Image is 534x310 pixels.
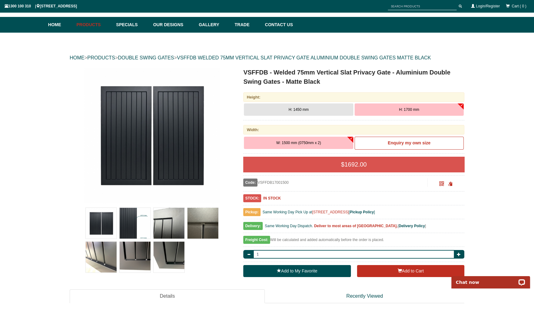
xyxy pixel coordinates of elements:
[70,68,233,203] a: VSFFDB - Welded 75mm Vertical Slat Privacy Gate - Aluminium Double Swing Gates - Matte Black - H:...
[265,289,464,303] a: Recently Viewed
[262,17,293,33] a: Contact Us
[113,17,150,33] a: Specials
[48,17,73,33] a: Home
[70,289,265,303] a: Details
[243,157,464,172] div: $
[399,107,419,112] span: H: 1700 mm
[154,208,184,239] img: VSFFDB - Welded 75mm Vertical Slat Privacy Gate - Aluminium Double Swing Gates - Matte Black
[196,17,232,33] a: Gallery
[5,4,77,8] span: 1300 100 310 | [STREET_ADDRESS]
[232,17,262,33] a: Trade
[243,68,464,86] h1: VSFFDB - Welded 75mm Vertical Slat Privacy Gate - Aluminium Double Swing Gates - Matte Black
[86,208,117,239] img: VSFFDB - Welded 75mm Vertical Slat Privacy Gate - Aluminium Double Swing Gates - Matte Black
[84,68,220,203] img: VSFFDB - Welded 75mm Vertical Slat Privacy Gate - Aluminium Double Swing Gates - Matte Black - H:...
[87,55,115,60] a: PRODUCTS
[289,107,309,112] span: H: 1450 mm
[150,17,196,33] a: Our Designs
[118,55,174,60] a: DOUBLE SWING GATES
[244,137,353,149] button: W: 1500 mm (0750mm x 2)
[244,103,353,116] button: H: 1450 mm
[439,182,444,187] a: Click to enlarge and scan to share.
[344,161,367,168] span: 1692.00
[276,141,321,145] span: W: 1500 mm (0750mm x 2)
[243,236,270,244] span: Freight Cost:
[86,242,117,272] img: VSFFDB - Welded 75mm Vertical Slat Privacy Gate - Aluminium Double Swing Gates - Matte Black
[355,103,464,116] button: H: 1700 mm
[388,2,457,10] input: SEARCH PRODUCTS
[120,208,150,239] img: VSFFDB - Welded 75mm Vertical Slat Privacy Gate - Aluminium Double Swing Gates - Matte Black
[355,137,464,150] a: Enquiry my own size
[243,179,257,187] span: Code:
[388,140,430,145] b: Enquiry my own size
[312,210,349,214] a: [STREET_ADDRESS]
[357,265,464,277] button: Add to Cart
[447,269,534,288] iframe: LiveChat chat widget
[70,55,84,60] a: HOME
[73,17,113,33] a: Products
[70,48,464,68] div: > > >
[243,236,464,247] div: Will be calculated and added automatically before the order is placed.
[265,224,313,228] span: Same Working Day Dispatch.
[243,265,351,277] a: Add to My Favorite
[262,210,375,214] span: Same Working Day Pick Up at [ ]
[476,4,500,8] a: Login/Register
[243,194,261,202] span: STOCK:
[187,208,218,239] img: VSFFDB - Welded 75mm Vertical Slat Privacy Gate - Aluminium Double Swing Gates - Matte Black
[243,92,464,102] div: Height:
[448,182,453,186] span: Click to copy the URL
[263,196,281,200] b: IN STOCK
[243,222,464,233] div: [ ]
[154,242,184,272] img: VSFFDB - Welded 75mm Vertical Slat Privacy Gate - Aluminium Double Swing Gates - Matte Black
[243,208,260,216] span: Pickup:
[243,125,464,135] div: Width:
[314,224,398,228] b: Deliver to most areas of [GEOGRAPHIC_DATA].
[350,210,374,214] a: Pickup Policy
[243,222,263,230] span: Delivery:
[399,224,425,228] a: Delivery Policy
[512,4,526,8] span: Cart ( 0 )
[243,179,427,187] div: VSFFDB17001500
[120,242,150,272] img: VSFFDB - Welded 75mm Vertical Slat Privacy Gate - Aluminium Double Swing Gates - Matte Black
[177,55,431,60] a: VSFFDB WELDED 75MM VERTICAL SLAT PRIVACY GATE ALUMINIUM DOUBLE SWING GATES MATTE BLACK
